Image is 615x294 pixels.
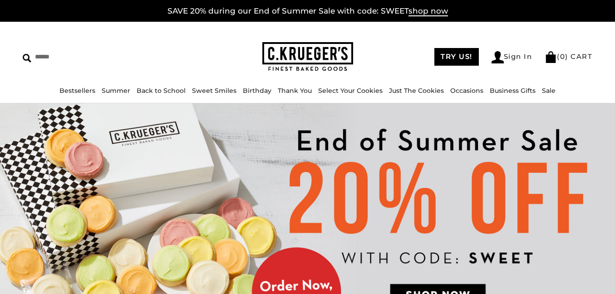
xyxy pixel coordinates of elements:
[545,52,592,61] a: (0) CART
[102,87,130,95] a: Summer
[545,51,557,63] img: Bag
[492,51,504,63] img: Account
[59,87,95,95] a: Bestsellers
[492,51,532,63] a: Sign In
[490,87,536,95] a: Business Gifts
[23,54,31,63] img: Search
[278,87,312,95] a: Thank You
[542,87,556,95] a: Sale
[262,42,353,72] img: C.KRUEGER'S
[560,52,566,61] span: 0
[192,87,236,95] a: Sweet Smiles
[318,87,383,95] a: Select Your Cookies
[434,48,479,66] a: TRY US!
[408,6,448,16] span: shop now
[137,87,186,95] a: Back to School
[167,6,448,16] a: SAVE 20% during our End of Summer Sale with code: SWEETshop now
[23,50,155,64] input: Search
[243,87,271,95] a: Birthday
[450,87,483,95] a: Occasions
[389,87,444,95] a: Just The Cookies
